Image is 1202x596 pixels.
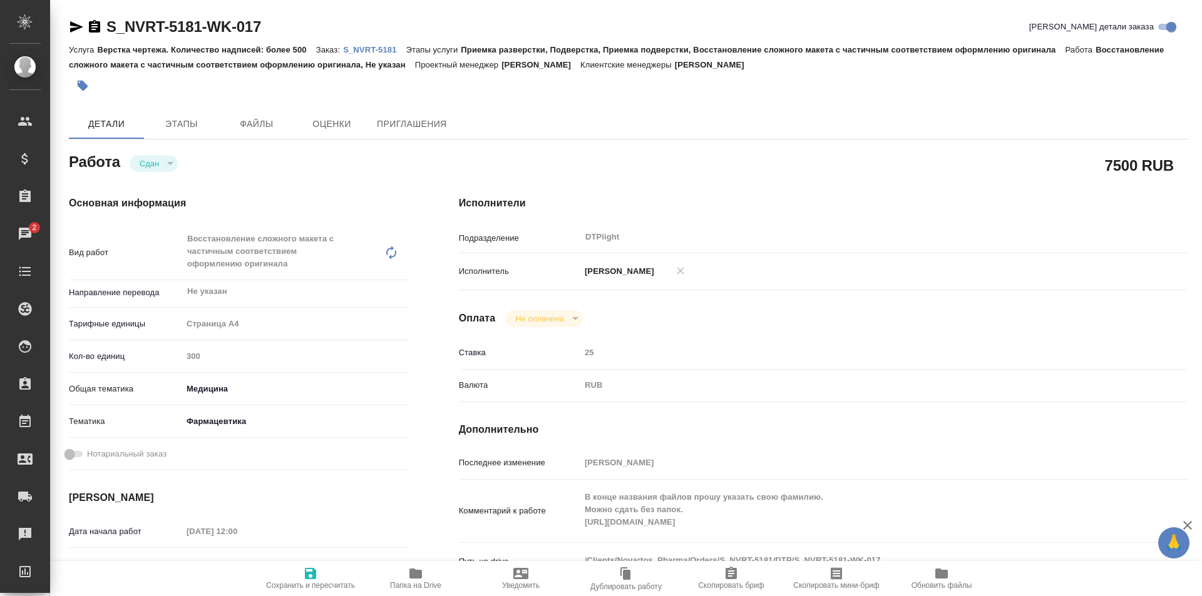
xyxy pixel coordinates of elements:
[793,581,879,590] span: Скопировать мини-бриф
[69,525,182,538] p: Дата начала работ
[580,60,675,69] p: Клиентские менеджеры
[573,561,679,596] button: Дублировать работу
[3,218,47,250] a: 2
[889,561,994,596] button: Обновить файлы
[227,116,287,132] span: Файлы
[136,158,163,169] button: Сдан
[69,383,182,395] p: Общая тематика
[377,116,447,132] span: Приглашения
[912,581,972,590] span: Обновить файлы
[69,350,182,363] p: Кол-во единиц
[505,310,582,327] div: Сдан
[415,60,501,69] p: Проектный менеджер
[182,522,292,540] input: Пустое поле
[1029,21,1154,33] span: [PERSON_NAME] детали заказа
[698,581,764,590] span: Скопировать бриф
[258,561,363,596] button: Сохранить и пересчитать
[580,487,1128,533] textarea: В конце названия файлов прошу указать свою фамилию. Можно сдать без папок. [URL][DOMAIN_NAME]
[76,116,136,132] span: Детали
[390,581,441,590] span: Папка на Drive
[130,155,178,172] div: Сдан
[459,505,580,517] p: Комментарий к работе
[675,60,754,69] p: [PERSON_NAME]
[459,311,496,326] h4: Оплата
[69,196,409,211] h4: Основная информация
[406,45,461,54] p: Этапы услуги
[69,490,409,505] h4: [PERSON_NAME]
[511,313,567,324] button: Не оплачена
[343,45,406,54] p: S_NVRT-5181
[1065,45,1096,54] p: Работа
[69,19,84,34] button: Скопировать ссылку для ЯМессенджера
[182,378,409,400] div: Медицина
[69,45,97,54] p: Услуга
[182,313,409,335] div: Страница А4
[69,246,182,259] p: Вид работ
[182,347,409,365] input: Пустое поле
[580,453,1128,472] input: Пустое поле
[182,411,409,432] div: Фармацевтика
[69,318,182,330] p: Тарифные единицы
[69,72,96,99] button: Добавить тэг
[590,582,662,591] span: Дублировать работу
[459,265,580,278] p: Исполнитель
[152,116,212,132] span: Этапы
[343,44,406,54] a: S_NVRT-5181
[24,221,44,234] span: 2
[679,561,784,596] button: Скопировать бриф
[182,558,292,576] input: Пустое поле
[784,561,889,596] button: Скопировать мини-бриф
[316,45,343,54] p: Заказ:
[459,457,580,469] p: Последнее изменение
[69,286,182,299] p: Направление перевода
[501,60,580,69] p: [PERSON_NAME]
[580,343,1128,361] input: Пустое поле
[459,346,580,359] p: Ставка
[97,45,316,54] p: Верстка чертежа. Количество надписей: более 500
[106,18,261,35] a: S_NVRT-5181-WK-017
[69,149,120,172] h2: Работа
[459,422,1188,437] h4: Дополнительно
[580,550,1128,571] textarea: /Clients/Novartos_Pharma/Orders/S_NVRT-5181/DTP/S_NVRT-5181-WK-017
[1105,154,1174,176] h2: 7500 RUB
[461,45,1065,54] p: Приемка разверстки, Подверстка, Приемка подверстки, Восстановление сложного макета с частичным со...
[468,561,573,596] button: Уведомить
[302,116,362,132] span: Оценки
[580,375,1128,396] div: RUB
[580,265,654,278] p: [PERSON_NAME]
[363,561,468,596] button: Папка на Drive
[1163,530,1184,556] span: 🙏
[459,232,580,245] p: Подразделение
[266,581,355,590] span: Сохранить и пересчитать
[87,19,102,34] button: Скопировать ссылку
[87,448,167,460] span: Нотариальный заказ
[69,415,182,428] p: Тематика
[459,379,580,391] p: Валюта
[459,196,1188,211] h4: Исполнители
[502,581,540,590] span: Уведомить
[459,555,580,568] p: Путь на drive
[1158,527,1189,558] button: 🙏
